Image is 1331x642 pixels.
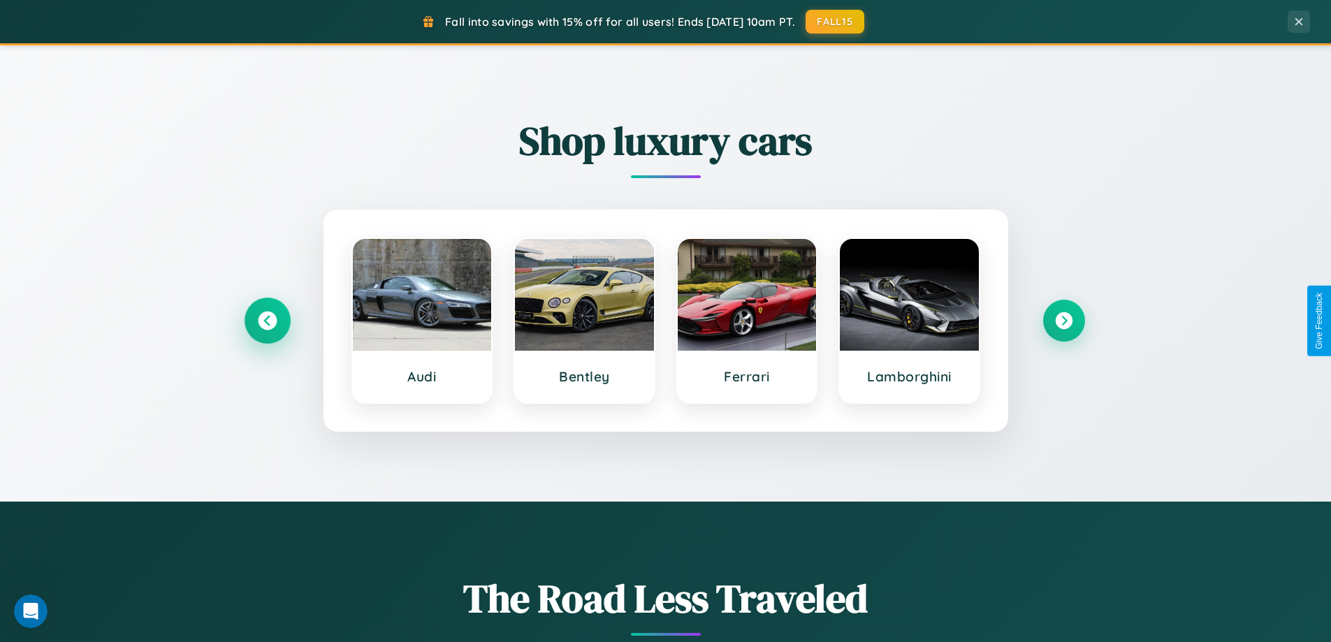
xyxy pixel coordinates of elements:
[367,368,478,385] h3: Audi
[247,114,1085,168] h2: Shop luxury cars
[529,368,640,385] h3: Bentley
[1314,293,1324,349] div: Give Feedback
[854,368,965,385] h3: Lamborghini
[14,594,48,628] iframe: Intercom live chat
[806,10,864,34] button: FALL15
[445,15,795,29] span: Fall into savings with 15% off for all users! Ends [DATE] 10am PT.
[247,571,1085,625] h1: The Road Less Traveled
[692,368,803,385] h3: Ferrari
